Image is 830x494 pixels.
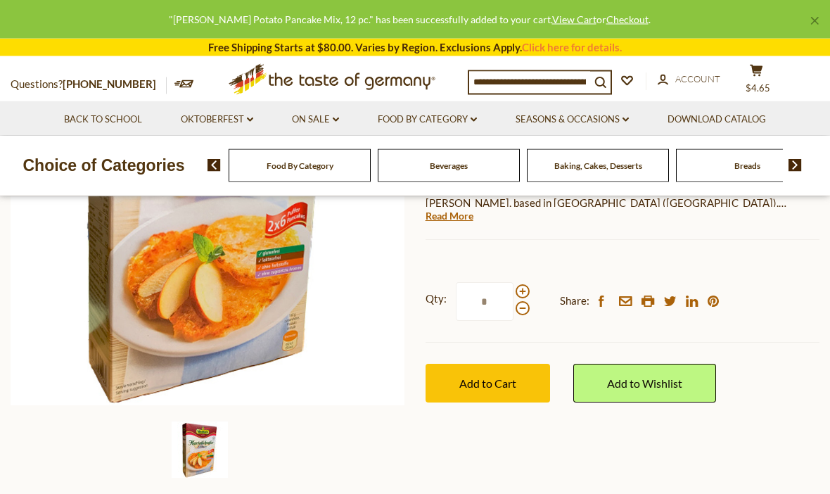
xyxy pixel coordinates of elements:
a: [PHONE_NUMBER] [63,77,156,90]
a: Seasons & Occasions [516,112,629,127]
a: Food By Category [378,112,477,127]
img: next arrow [788,159,802,172]
span: $4.65 [746,82,770,94]
img: Werners Saxon Potato Pancake Mix, 12 pc. [172,422,228,479]
a: Beverages [430,160,468,171]
p: Questions? [11,75,167,94]
a: Oktoberfest [181,112,253,127]
button: $4.65 [735,64,777,99]
img: previous arrow [207,159,221,172]
a: Add to Wishlist [573,365,716,403]
a: Click here for details. [522,41,622,53]
input: Qty: [456,283,513,322]
a: Checkout [606,13,649,25]
strong: Qty: [426,291,447,308]
a: On Sale [292,112,339,127]
a: Back to School [64,112,142,127]
img: Werners Saxon Potato Pancake Mix, 12 pc. [11,11,405,406]
a: Read More [426,210,473,224]
div: "[PERSON_NAME] Potato Pancake Mix, 12 pc." has been successfully added to your cart. or . [11,11,807,27]
span: Account [675,73,720,84]
a: Food By Category [267,160,333,171]
a: × [810,17,819,25]
button: Add to Cart [426,365,550,403]
a: View Cart [552,13,596,25]
span: Share: [560,293,589,310]
span: Add to Cart [459,377,516,391]
a: Baking, Cakes, Desserts [554,160,642,171]
a: Account [658,72,720,87]
a: Download Catalog [668,112,766,127]
a: Breads [734,160,760,171]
